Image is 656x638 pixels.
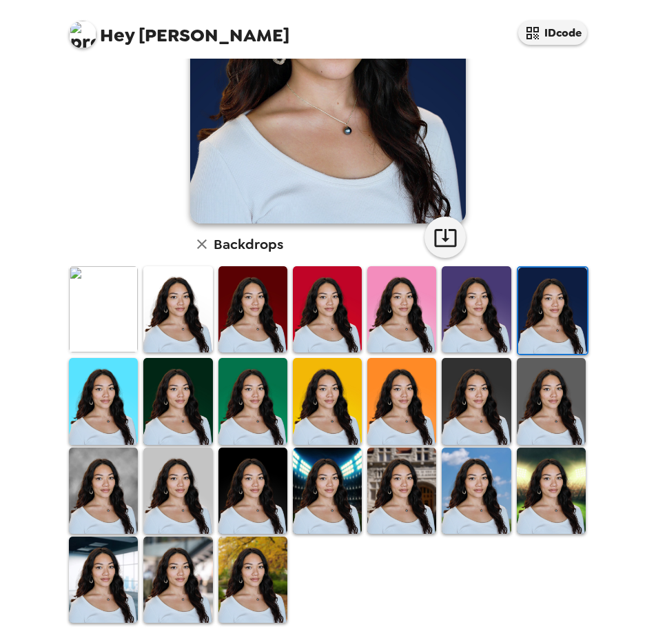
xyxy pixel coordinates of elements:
button: IDcode [518,21,587,45]
img: Original [69,266,138,352]
span: Hey [100,23,134,48]
span: [PERSON_NAME] [69,14,289,45]
img: profile pic [69,21,96,48]
h6: Backdrops [214,233,283,255]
